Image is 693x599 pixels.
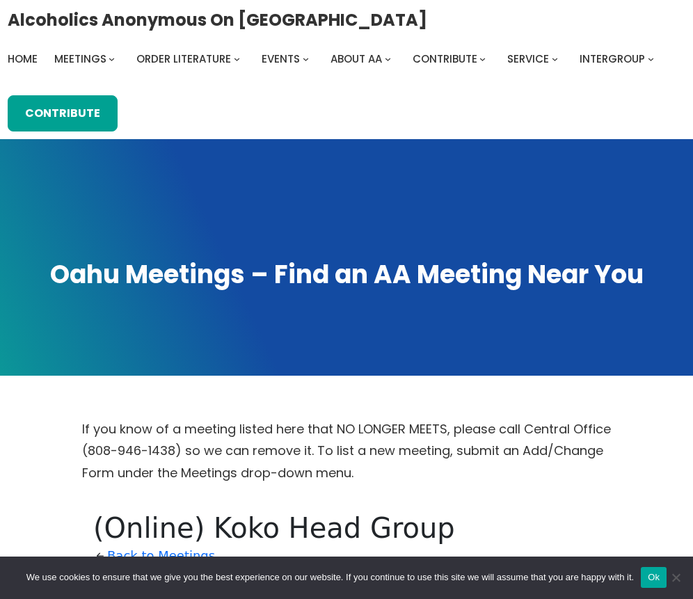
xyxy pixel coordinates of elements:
[580,49,645,69] a: Intergroup
[507,51,549,66] span: Service
[109,56,115,62] button: Meetings submenu
[507,49,549,69] a: Service
[262,51,300,66] span: Events
[8,95,118,131] a: Contribute
[136,51,231,66] span: Order Literature
[641,567,667,588] button: Ok
[413,51,477,66] span: Contribute
[26,570,634,584] span: We use cookies to ensure that we give you the best experience on our website. If you continue to ...
[234,56,240,62] button: Order Literature submenu
[385,56,391,62] button: About AA submenu
[413,49,477,69] a: Contribute
[54,49,106,69] a: Meetings
[262,49,300,69] a: Events
[8,5,427,35] a: Alcoholics Anonymous on [GEOGRAPHIC_DATA]
[580,51,645,66] span: Intergroup
[13,258,680,292] h1: Oahu Meetings – Find an AA Meeting Near You
[107,545,215,567] a: Back to Meetings
[8,51,38,66] span: Home
[330,51,382,66] span: About AA
[8,49,38,69] a: Home
[93,511,600,545] h1: (Online) Koko Head Group
[648,56,654,62] button: Intergroup submenu
[82,418,611,484] p: If you know of a meeting listed here that NO LONGER MEETS, please call Central Office (808-946-14...
[552,56,558,62] button: Service submenu
[669,570,683,584] span: No
[54,51,106,66] span: Meetings
[330,49,382,69] a: About AA
[303,56,309,62] button: Events submenu
[479,56,486,62] button: Contribute submenu
[8,49,659,69] nav: Intergroup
